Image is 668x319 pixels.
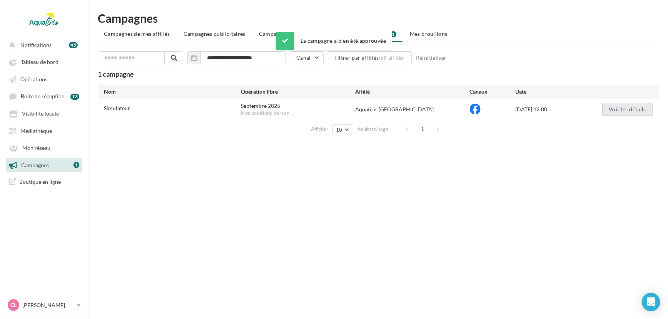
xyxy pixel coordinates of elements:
[20,128,52,134] span: Médiathèque
[515,106,584,113] div: [DATE] 12:00
[5,141,84,154] a: Mon réseau
[73,161,79,169] a: 1
[22,111,59,117] span: Visibilité locale
[642,293,660,311] div: Open Intercom Messenger
[21,59,58,65] span: Tableau de bord
[470,88,516,96] div: Canaux
[6,298,82,312] a: CL [PERSON_NAME]
[417,123,429,135] span: 1
[311,126,328,133] span: Afficher
[184,30,245,37] span: Campagnes publicitaires
[5,38,81,52] button: Notifications 45
[104,30,170,37] span: Campagnes de mes affiliés
[356,106,470,113] div: Aquatiris [GEOGRAPHIC_DATA]
[5,106,84,120] a: Visibilité locale
[104,105,130,111] span: Simulateur
[20,76,47,82] span: Opérations
[5,124,84,138] a: Médiathèque
[21,93,65,100] span: Boîte de réception
[69,42,78,48] div: 45
[259,30,322,37] span: Campagnes automatisées
[104,88,241,96] div: Nom
[98,70,134,78] span: 1 campagne
[22,301,73,309] p: [PERSON_NAME]
[73,162,79,168] div: 1
[19,178,61,185] span: Boutique en ligne
[98,12,659,24] h1: Campagnes
[70,94,79,100] div: 13
[413,53,450,62] button: Réinitialiser
[328,51,412,64] button: Filtrer par affiliés(68 affiliés)
[5,175,84,188] a: Boutique en ligne
[21,162,49,168] span: Campagnes
[336,127,342,133] span: 10
[20,42,52,48] span: Notifications
[5,55,84,69] a: Tableau de bord
[356,126,388,133] span: résultats/page
[10,301,17,309] span: CL
[356,88,470,96] div: Affilié
[22,145,50,151] span: Mon réseau
[290,51,324,64] button: Canal
[5,158,84,172] a: Campagnes 1
[276,32,392,50] div: La campagne a bien été approuvée
[379,55,405,61] div: (68 affiliés)
[5,72,84,86] a: Opérations
[241,88,356,96] div: Opération libre
[515,88,584,96] div: Date
[5,89,84,103] a: Boîte de réception 13
[332,124,352,135] button: 10
[241,102,281,110] div: Septembre 2025
[410,30,448,37] span: Mes brouillons
[602,103,653,116] button: Voir les détails
[241,110,293,117] span: Nos solutions person...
